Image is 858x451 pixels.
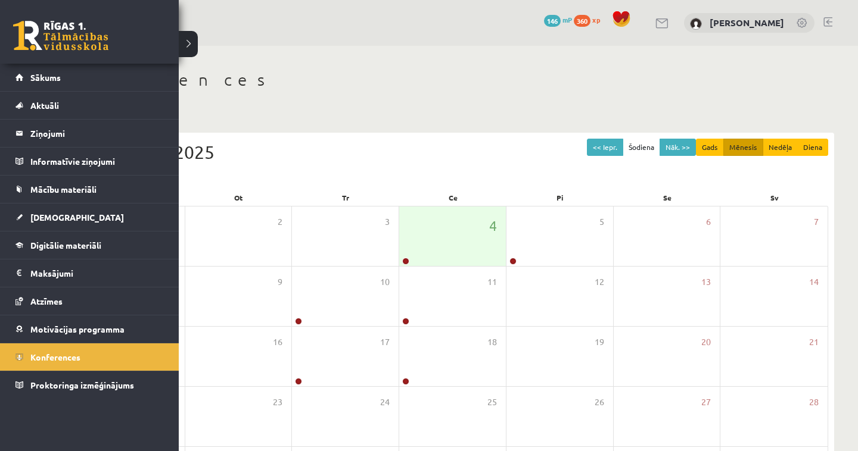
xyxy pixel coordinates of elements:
legend: Maksājumi [30,259,164,287]
div: Tr [292,189,399,206]
div: Ot [185,189,292,206]
span: 2 [278,215,282,228]
span: Aktuāli [30,100,59,111]
a: Konferences [15,343,164,371]
span: Atzīmes [30,296,63,306]
a: Sākums [15,64,164,91]
span: [DEMOGRAPHIC_DATA] [30,212,124,223]
span: 146 [544,15,561,27]
button: Nāk. >> [660,139,696,156]
a: Maksājumi [15,259,164,287]
span: 13 [701,275,711,289]
span: 16 [273,336,282,349]
div: Ce [399,189,506,206]
span: 12 [595,275,604,289]
span: 26 [595,396,604,409]
span: 4 [489,215,497,236]
span: Proktoringa izmēģinājums [30,380,134,390]
span: Motivācijas programma [30,324,125,334]
span: mP [562,15,572,24]
span: 18 [487,336,497,349]
a: Informatīvie ziņojumi [15,148,164,175]
a: [PERSON_NAME] [710,17,784,29]
span: 360 [574,15,590,27]
div: Septembris 2025 [77,139,828,165]
span: xp [592,15,600,24]
span: 23 [273,396,282,409]
div: Se [614,189,721,206]
span: 27 [701,396,711,409]
button: Šodiena [623,139,660,156]
span: 24 [380,396,390,409]
span: Konferences [30,352,80,362]
a: Ziņojumi [15,120,164,147]
a: Aktuāli [15,92,164,119]
a: Motivācijas programma [15,315,164,343]
img: Gustavs Lapsa [690,18,702,30]
a: Proktoringa izmēģinājums [15,371,164,399]
button: Diena [797,139,828,156]
legend: Ziņojumi [30,120,164,147]
span: 20 [701,336,711,349]
span: 17 [380,336,390,349]
span: 3 [385,215,390,228]
span: 7 [814,215,819,228]
a: Rīgas 1. Tālmācības vidusskola [13,21,108,51]
legend: Informatīvie ziņojumi [30,148,164,175]
span: Sākums [30,72,61,83]
span: 14 [809,275,819,289]
span: 19 [595,336,604,349]
a: 146 mP [544,15,572,24]
button: Mēnesis [723,139,763,156]
a: [DEMOGRAPHIC_DATA] [15,203,164,231]
span: 5 [599,215,604,228]
span: 10 [380,275,390,289]
button: << Iepr. [587,139,623,156]
span: 21 [809,336,819,349]
span: 9 [278,275,282,289]
span: Mācību materiāli [30,184,97,195]
a: Digitālie materiāli [15,231,164,259]
button: Gads [696,139,724,156]
span: 11 [487,275,497,289]
h1: Konferences [71,70,834,90]
span: 25 [487,396,497,409]
a: Atzīmes [15,287,164,315]
a: 360 xp [574,15,606,24]
span: 6 [706,215,711,228]
div: Pi [506,189,614,206]
button: Nedēļa [763,139,798,156]
div: Sv [721,189,828,206]
span: 28 [809,396,819,409]
a: Mācību materiāli [15,176,164,203]
span: Digitālie materiāli [30,240,101,250]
